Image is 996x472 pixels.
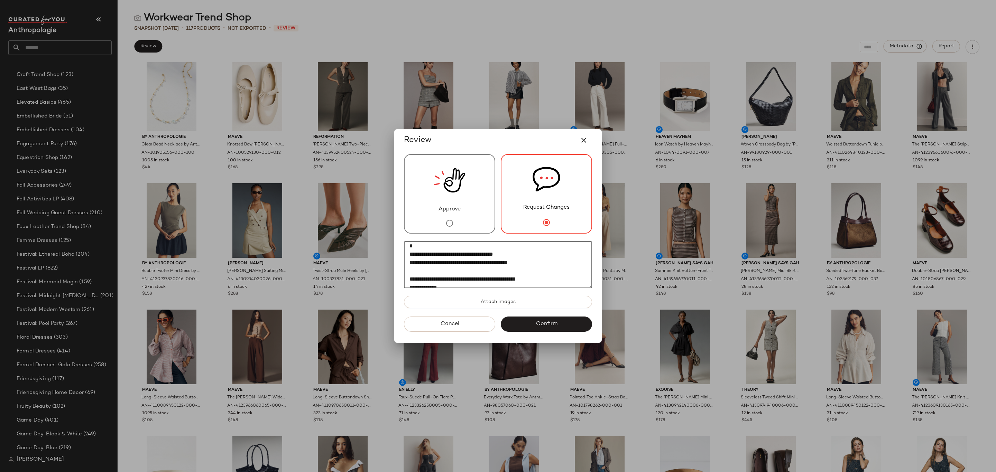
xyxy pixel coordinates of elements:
span: Confirm [535,321,557,327]
button: Cancel [404,317,495,332]
span: Approve [439,205,461,214]
button: Confirm [501,317,592,332]
button: Attach images [404,296,592,308]
span: Attach images [480,299,516,305]
img: review_new_snapshot.RGmwQ69l.svg [434,155,465,205]
span: Review [404,135,432,146]
img: svg%3e [533,155,560,204]
span: Cancel [440,321,459,327]
span: Request Changes [523,204,570,212]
